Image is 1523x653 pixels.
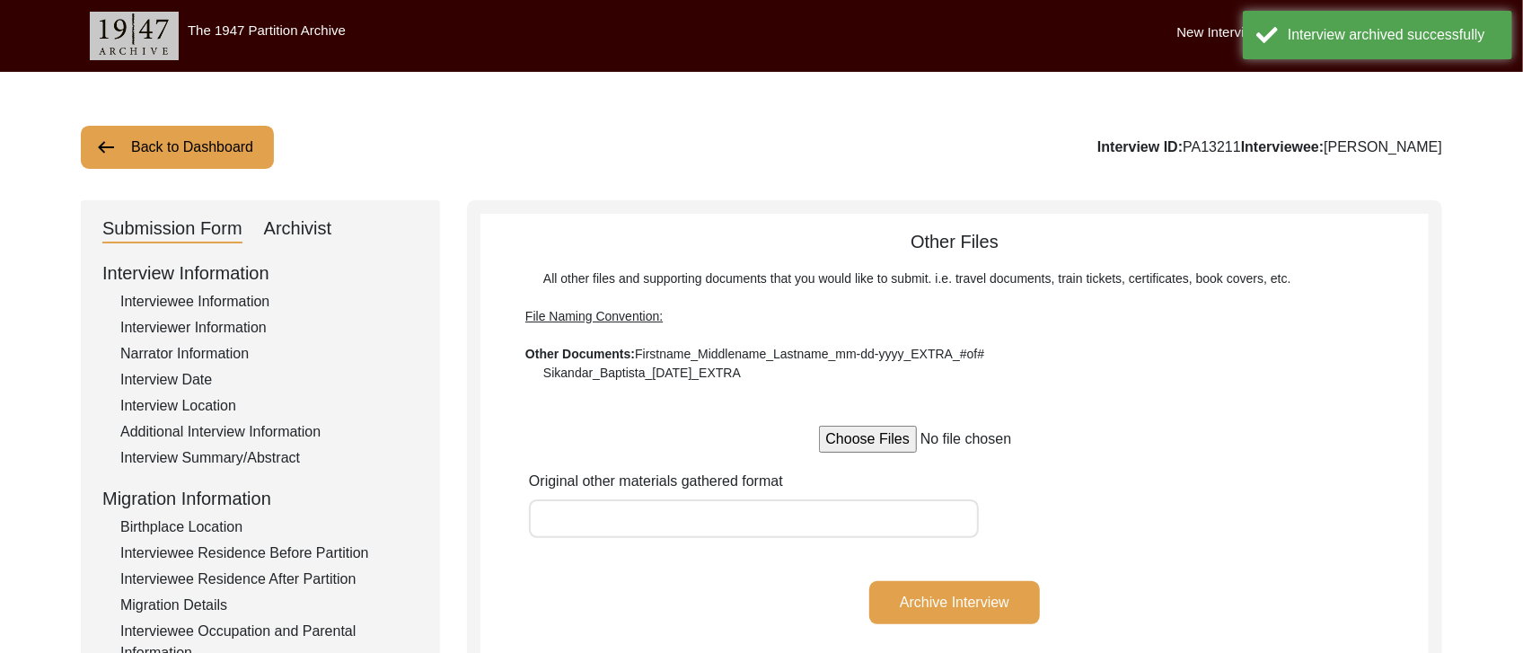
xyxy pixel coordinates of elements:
div: Interview Location [120,395,418,417]
button: Archive Interview [869,581,1040,624]
img: arrow-left.png [95,137,117,158]
label: New Interview [1177,22,1262,43]
div: All other files and supporting documents that you would like to submit. i.e. travel documents, tr... [525,269,1384,383]
img: header-logo.png [90,12,179,60]
label: The 1947 Partition Archive [188,22,346,38]
div: Interview Date [120,369,418,391]
div: Narrator Information [120,343,418,365]
span: File Naming Convention: [525,309,663,323]
b: Other Documents: [525,347,635,361]
div: Interviewee Residence After Partition [120,569,418,590]
div: Interview Summary/Abstract [120,447,418,469]
div: Archivist [264,215,332,243]
div: Migration Details [120,595,418,616]
div: Other Files [480,228,1429,383]
div: Interviewee Residence Before Partition [120,543,418,564]
b: Interviewee: [1241,139,1324,154]
b: Interview ID: [1097,139,1183,154]
div: Birthplace Location [120,516,418,538]
div: Migration Information [102,485,418,512]
button: Back to Dashboard [81,126,274,169]
div: Interview Information [102,260,418,287]
div: Additional Interview Information [120,421,418,443]
label: Original other materials gathered format [529,471,783,492]
div: PA13211 [PERSON_NAME] [1097,137,1442,158]
div: Submission Form [102,215,242,243]
div: Interviewer Information [120,317,418,339]
div: Interview archived successfully [1288,24,1499,46]
div: Interviewee Information [120,291,418,313]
